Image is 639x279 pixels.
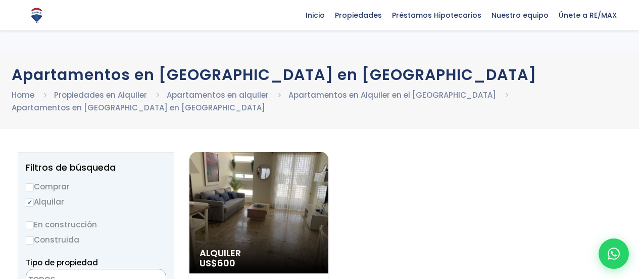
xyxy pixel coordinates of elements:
[200,248,318,258] span: Alquiler
[12,66,628,84] h1: Apartamentos en [GEOGRAPHIC_DATA] en [GEOGRAPHIC_DATA]
[26,180,166,193] label: Comprar
[26,236,34,245] input: Construida
[26,163,166,173] h2: Filtros de búsqueda
[554,8,622,23] span: Únete a RE/MAX
[217,257,235,269] span: 600
[330,8,387,23] span: Propiedades
[26,257,98,268] span: Tipo de propiedad
[12,101,265,114] li: Apartamentos en [GEOGRAPHIC_DATA] en [GEOGRAPHIC_DATA]
[26,198,34,207] input: Alquilar
[200,257,235,269] span: US$
[28,7,45,24] img: Logo de REMAX
[26,183,34,191] input: Comprar
[26,233,166,246] label: Construida
[387,8,486,23] span: Préstamos Hipotecarios
[12,90,34,100] a: Home
[486,8,554,23] span: Nuestro equipo
[26,218,166,231] label: En construcción
[26,221,34,229] input: En construcción
[288,90,496,100] a: Apartamentos en Alquiler en el [GEOGRAPHIC_DATA]
[54,90,147,100] a: Propiedades en Alquiler
[167,90,269,100] a: Apartamentos en alquiler
[301,8,330,23] span: Inicio
[26,195,166,208] label: Alquilar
